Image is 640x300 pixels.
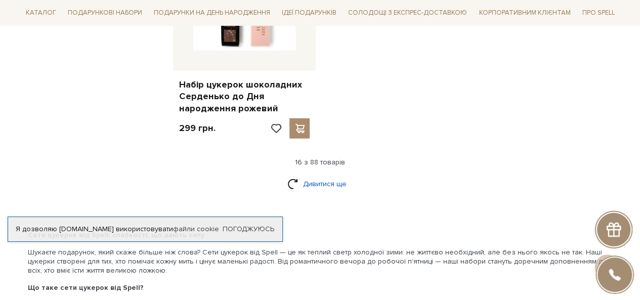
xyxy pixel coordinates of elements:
p: 299 грн. [179,122,216,134]
b: Що таке сети цукерок від Spell? [28,283,144,292]
span: Подарункові набори [64,5,146,21]
a: Погоджуюсь [223,225,274,234]
span: Каталог [22,5,60,21]
span: Ідеї подарунків [278,5,340,21]
a: файли cookie [173,225,219,233]
span: Подарунки на День народження [150,5,274,21]
a: Дивитися ще [287,175,353,193]
a: Набір цукерок шоколадних Серденько до Дня народження рожевий [179,79,310,114]
span: Про Spell [578,5,618,21]
a: Корпоративним клієнтам [475,4,574,21]
div: Я дозволяю [DOMAIN_NAME] використовувати [8,225,282,234]
a: Солодощі з експрес-доставкою [344,4,471,21]
p: Шукаєте подарунок, який скаже більше ніж слова? Сети цукерок від Spell — це як теплий светр холод... [28,248,613,276]
div: 16 з 88 товарів [18,158,623,167]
